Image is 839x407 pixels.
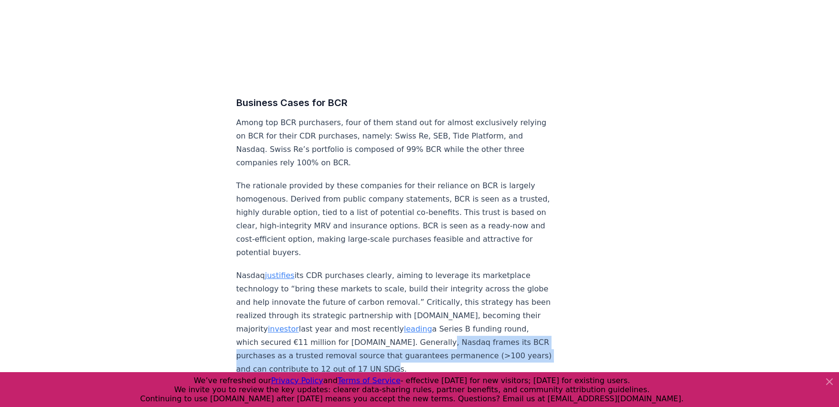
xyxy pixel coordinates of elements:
[404,324,432,333] a: leading
[236,269,552,376] p: Nasdaq its CDR purchases clearly, aiming to leverage its marketplace technology to “bring these m...
[265,271,295,280] a: justifies
[236,95,552,110] h3: Business Cases for BCR
[236,179,552,259] p: The rationale provided by these companies for their reliance on BCR is largely homogenous. Derive...
[236,116,552,170] p: Among top BCR purchasers, four of them stand out for almost exclusively relying on BCR for their ...
[268,324,299,333] a: investor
